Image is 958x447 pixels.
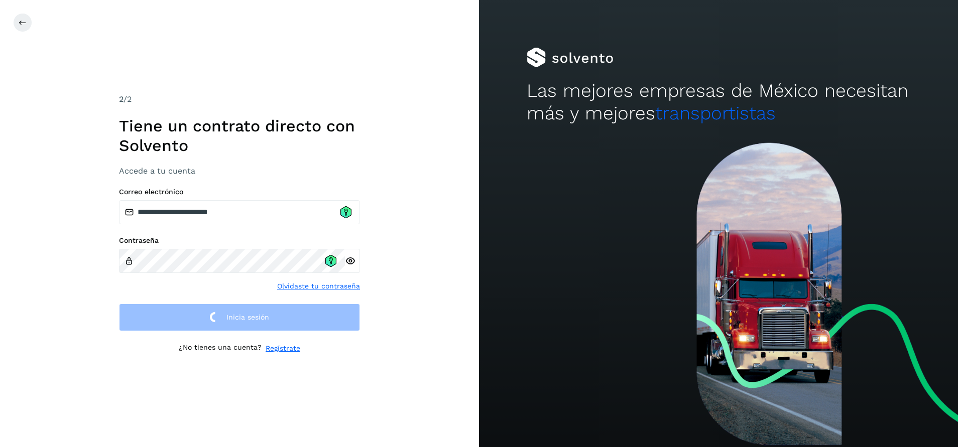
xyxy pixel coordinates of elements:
span: Inicia sesión [226,314,269,321]
h1: Tiene un contrato directo con Solvento [119,116,360,155]
a: Olvidaste tu contraseña [277,281,360,291]
span: 2 [119,94,124,104]
label: Contraseña [119,236,360,245]
button: Inicia sesión [119,304,360,331]
span: transportistas [655,102,776,124]
div: /2 [119,93,360,105]
h3: Accede a tu cuenta [119,166,360,176]
a: Regístrate [266,343,300,354]
h2: Las mejores empresas de México necesitan más y mejores [527,80,910,124]
label: Correo electrónico [119,188,360,196]
p: ¿No tienes una cuenta? [179,343,262,354]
